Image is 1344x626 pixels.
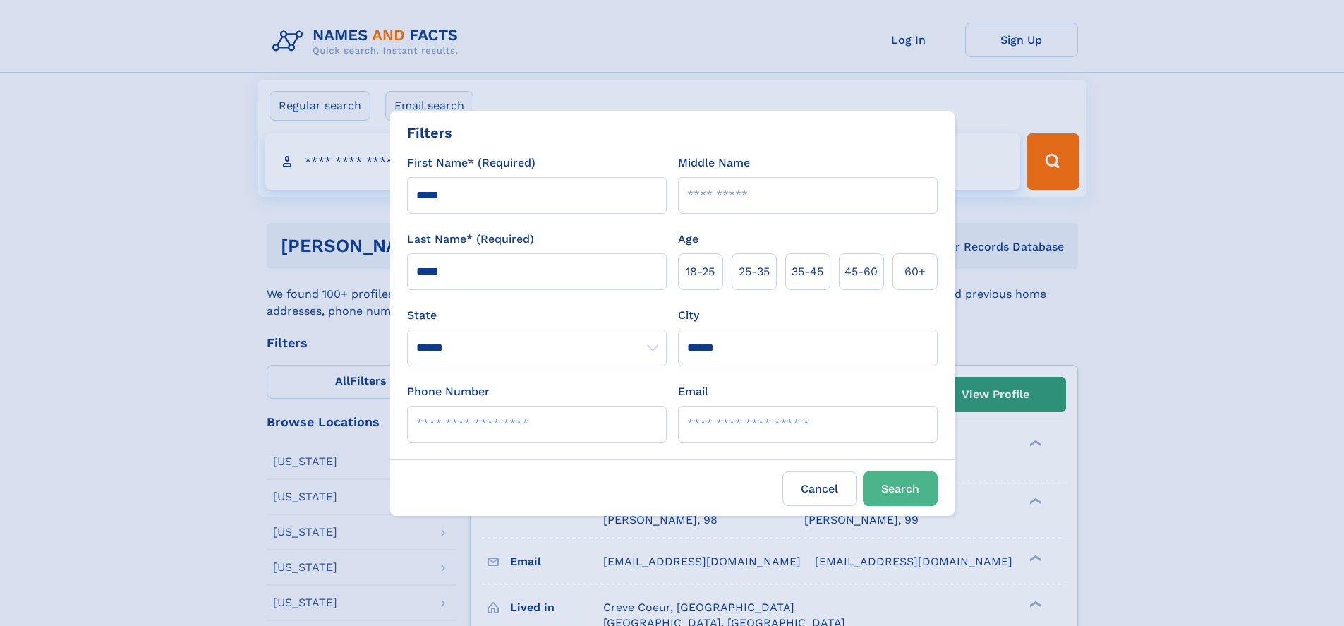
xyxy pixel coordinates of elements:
[739,263,770,280] span: 25‑35
[407,122,452,143] div: Filters
[678,383,708,400] label: Email
[407,155,535,171] label: First Name* (Required)
[863,471,938,506] button: Search
[686,263,715,280] span: 18‑25
[844,263,878,280] span: 45‑60
[904,263,926,280] span: 60+
[678,155,750,171] label: Middle Name
[407,231,534,248] label: Last Name* (Required)
[407,307,667,324] label: State
[678,307,699,324] label: City
[792,263,823,280] span: 35‑45
[407,383,490,400] label: Phone Number
[678,231,698,248] label: Age
[782,471,857,506] label: Cancel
